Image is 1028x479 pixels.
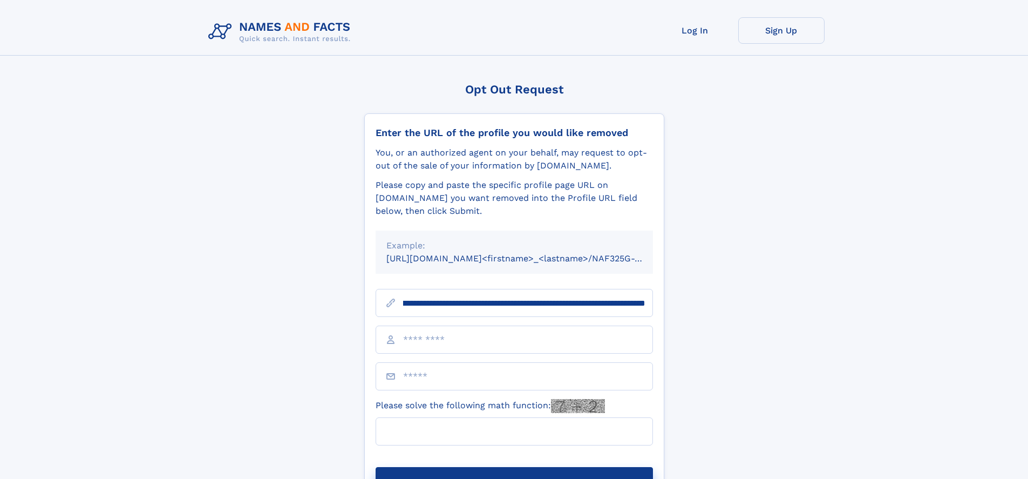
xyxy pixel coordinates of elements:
[386,239,642,252] div: Example:
[204,17,359,46] img: Logo Names and Facts
[386,253,673,264] small: [URL][DOMAIN_NAME]<firstname>_<lastname>/NAF325G-xxxxxxxx
[376,179,653,218] div: Please copy and paste the specific profile page URL on [DOMAIN_NAME] you want removed into the Pr...
[652,17,738,44] a: Log In
[376,399,605,413] label: Please solve the following math function:
[364,83,664,96] div: Opt Out Request
[376,146,653,172] div: You, or an authorized agent on your behalf, may request to opt-out of the sale of your informatio...
[376,127,653,139] div: Enter the URL of the profile you would like removed
[738,17,825,44] a: Sign Up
